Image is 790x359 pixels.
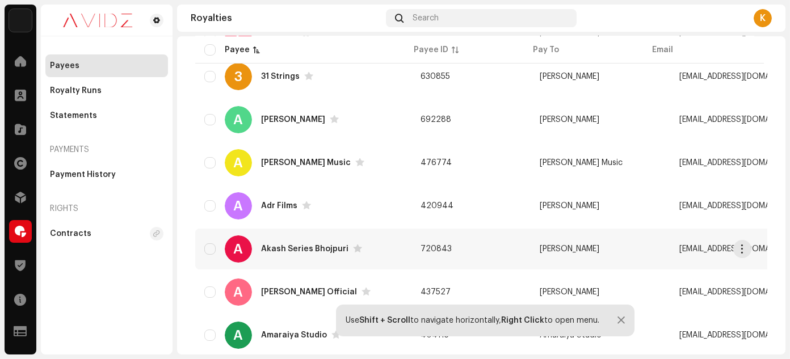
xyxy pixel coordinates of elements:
div: K [754,9,772,27]
span: Alok Goswami [540,288,599,296]
re-m-nav-item: Payees [45,54,168,77]
div: A [225,106,252,133]
div: Use to navigate horizontally, to open menu. [346,316,599,325]
span: 420944 [421,202,453,210]
div: A [225,149,252,176]
re-a-nav-header: Payments [45,136,168,163]
div: 3 [225,63,252,90]
div: Statements [50,111,97,120]
span: 720843 [421,245,452,253]
re-a-nav-header: Rights [45,195,168,222]
div: Contracts [50,229,91,238]
div: Royalties [191,14,381,23]
strong: Shift + Scroll [359,316,410,324]
re-m-nav-item: Statements [45,104,168,127]
span: Adarsh Music [540,159,623,167]
re-m-nav-item: Contracts [45,222,168,245]
img: 10d72f0b-d06a-424f-aeaa-9c9f537e57b6 [9,9,32,32]
span: Shubham Gijwani [540,73,599,81]
div: Amaraiya Studio [261,331,327,339]
img: 0c631eef-60b6-411a-a233-6856366a70de [50,14,145,27]
span: 692288 [421,116,451,124]
span: 630855 [421,73,450,81]
div: A [225,322,252,349]
div: 31 Strings [261,73,300,81]
div: A [225,192,252,219]
span: 437527 [421,288,451,296]
span: Search [413,14,439,23]
div: A [225,278,252,306]
div: Alok Goswami Official [261,288,357,296]
div: Payee ID [414,44,448,56]
div: Adarsh Music [261,159,351,167]
div: Aashnarayan Sharma [261,116,325,124]
re-m-nav-item: Payment History [45,163,168,186]
div: Akash Series Bhojpuri [261,245,348,253]
strong: Right Click [501,316,544,324]
span: Aashnarayan Sharma [540,116,599,124]
div: Royalty Runs [50,86,102,95]
span: Parveen Gupta [540,202,599,210]
div: Payee [225,44,250,56]
re-m-nav-item: Royalty Runs [45,79,168,102]
div: Adr Films [261,202,297,210]
span: Sanjay Ram [540,245,599,253]
div: Payment History [50,170,116,179]
div: Payees [50,61,79,70]
span: 476774 [421,159,452,167]
div: A [225,235,252,263]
